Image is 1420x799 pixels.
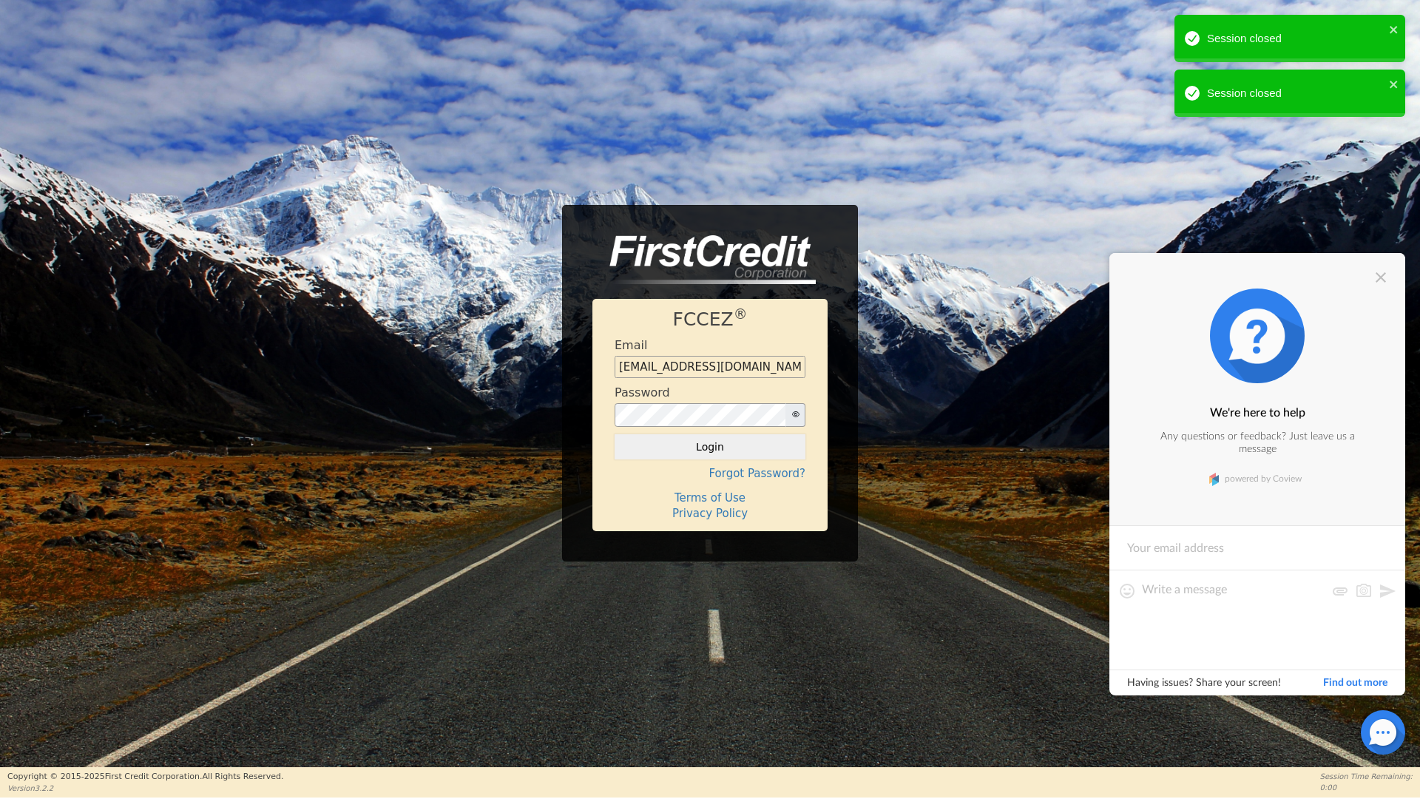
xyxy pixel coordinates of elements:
[7,771,283,783] p: Copyright © 2015- 2025 First Credit Corporation.
[615,356,805,378] input: Enter email
[1389,75,1399,92] button: close
[615,507,805,520] h4: Privacy Policy
[202,772,283,781] span: All Rights Reserved.
[1207,30,1384,47] div: Session closed
[615,491,805,505] h4: Terms of Use
[7,783,283,794] p: Version 3.2.2
[734,306,748,322] sup: ®
[615,385,670,399] h4: Password
[1320,782,1413,793] p: 0:00
[615,403,786,427] input: password
[1207,85,1384,102] div: Session closed
[615,434,805,459] button: Login
[1389,21,1399,38] button: close
[1200,468,1315,490] a: powered by Coview
[615,309,805,331] h1: FCCEZ
[1210,407,1305,419] div: We're here to help
[1154,431,1361,456] div: Any questions or feedback? Just leave us a message
[615,338,647,352] h4: Email
[1109,525,1405,570] input: Your email address
[1323,678,1387,688] div: Find out more
[1320,771,1413,782] p: Session Time Remaining:
[592,235,816,284] img: logo-CMu_cnol.png
[1127,678,1323,688] div: Having issues? Share your screen!
[615,467,805,480] h4: Forgot Password?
